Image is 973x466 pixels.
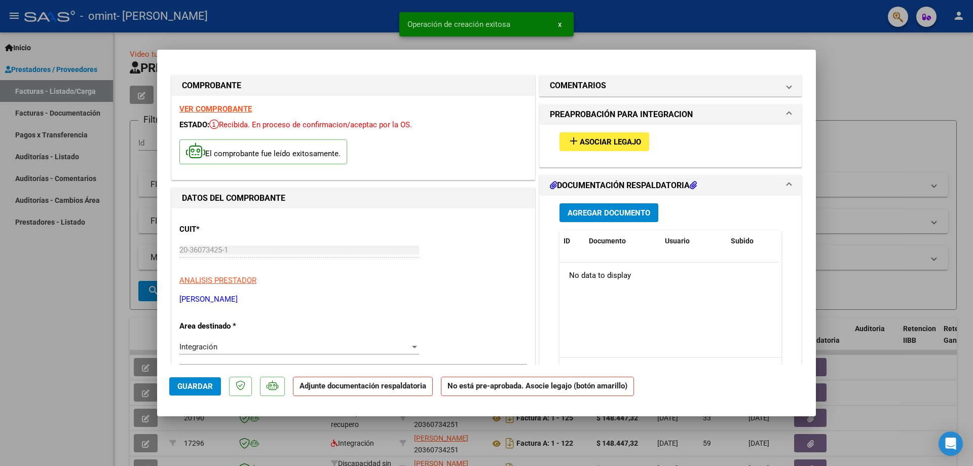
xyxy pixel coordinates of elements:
datatable-header-cell: ID [559,230,585,252]
mat-expansion-panel-header: COMENTARIOS [540,76,801,96]
datatable-header-cell: Usuario [661,230,727,252]
span: ESTADO: [179,120,209,129]
mat-icon: add [568,135,580,147]
span: Operación de creación exitosa [407,19,510,29]
h1: COMENTARIOS [550,80,606,92]
span: x [558,20,562,29]
button: Guardar [169,377,221,396]
a: VER COMPROBANTE [179,104,252,114]
div: DOCUMENTACIÓN RESPALDATORIA [540,196,801,406]
p: [PERSON_NAME] [179,294,527,305]
span: Usuario [665,237,690,245]
h1: PREAPROBACIÓN PARA INTEGRACION [550,109,693,121]
span: Integración [179,342,217,351]
button: x [550,15,570,33]
datatable-header-cell: Subido [727,230,777,252]
strong: DATOS DEL COMPROBANTE [182,193,285,203]
span: Guardar [177,382,213,391]
div: No data to display [559,263,778,288]
strong: COMPROBANTE [182,81,241,90]
mat-expansion-panel-header: DOCUMENTACIÓN RESPALDATORIA [540,175,801,196]
span: Asociar Legajo [580,137,641,147]
datatable-header-cell: Acción [777,230,828,252]
strong: No está pre-aprobada. Asocie legajo (botón amarillo) [441,377,634,397]
div: PREAPROBACIÓN PARA INTEGRACION [540,125,801,167]
p: El comprobante fue leído exitosamente. [179,139,347,164]
span: ID [564,237,570,245]
mat-expansion-panel-header: PREAPROBACIÓN PARA INTEGRACION [540,104,801,125]
span: ANALISIS PRESTADOR [179,276,256,285]
div: Open Intercom Messenger [939,432,963,456]
span: Subido [731,237,754,245]
strong: Adjunte documentación respaldatoria [300,381,426,390]
button: Agregar Documento [559,203,658,222]
h1: DOCUMENTACIÓN RESPALDATORIA [550,180,697,192]
datatable-header-cell: Documento [585,230,661,252]
p: CUIT [179,224,284,235]
button: Asociar Legajo [559,132,649,151]
span: Recibida. En proceso de confirmacion/aceptac por la OS. [209,120,412,129]
p: Area destinado * [179,320,284,332]
span: Agregar Documento [568,208,650,218]
span: Documento [589,237,626,245]
div: 0 total [559,357,781,383]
